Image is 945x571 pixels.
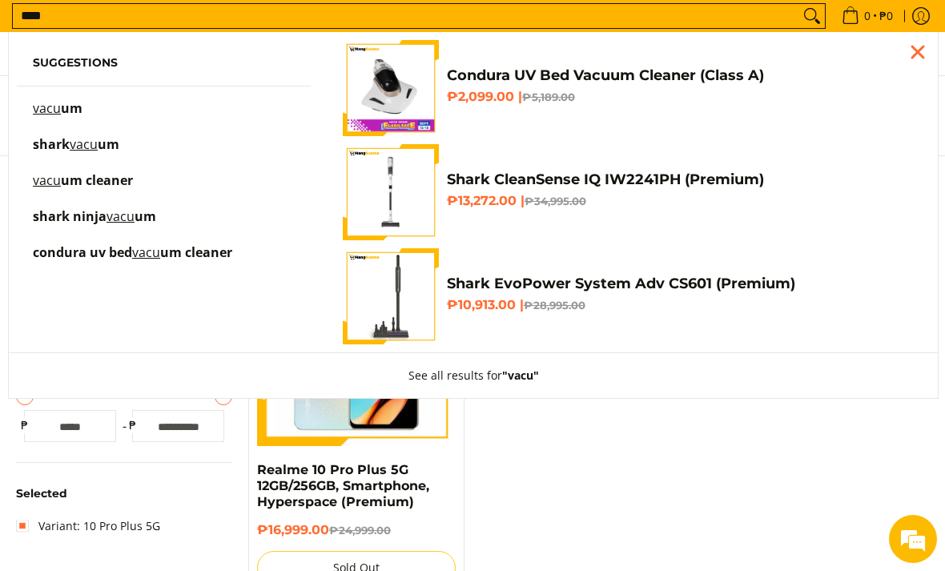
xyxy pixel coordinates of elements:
span: • [837,7,898,25]
del: ₱34,995.00 [525,195,586,207]
span: shark ninja [33,207,107,225]
a: Condura UV Bed Vacuum Cleaner (Class A) Condura UV Bed Vacuum Cleaner (Class A) ₱2,099.00 |₱5,189.00 [343,40,914,136]
span: shark [33,135,70,153]
a: shark ninja vacuum [33,211,295,239]
a: shark-cleansense-cordless-stick-vacuum-front-full-view-mang-kosme Shark CleanSense IQ IW2241PH (P... [343,144,914,240]
del: ₱28,995.00 [524,299,585,312]
del: ₱5,189.00 [522,90,575,103]
span: condura uv bed [33,243,132,261]
h4: Shark EvoPower System Adv CS601 (Premium) [447,275,914,292]
div: Minimize live chat window [263,8,301,46]
strong: "vacu" [502,368,539,383]
mark: vacu [107,207,135,225]
p: shark vacuum [33,139,119,167]
mark: vacu [33,99,61,117]
h4: Condura UV Bed Vacuum Cleaner (Class A) [447,66,914,84]
span: ₱ [16,417,32,433]
a: vacuum cleaner [33,175,295,203]
a: Variant: 10 Pro Plus 5G [16,513,160,539]
span: 0 [862,10,873,22]
div: Close pop up [906,40,930,64]
mark: vacu [132,243,160,261]
span: We are offline. Please leave us a message. [34,179,279,340]
p: shark ninja vacuum [33,211,156,239]
p: vacuum [33,103,82,131]
a: vacuum [33,103,295,131]
mark: vacu [70,135,98,153]
p: condura uv bed vacuum cleaner [33,247,232,275]
p: vacuum cleaner [33,175,133,203]
a: condura uv bed vacuum cleaner [33,247,295,275]
a: Realme 10 Pro Plus 5G 12GB/256GB, Smartphone, Hyperspace (Premium) [257,462,429,509]
span: ₱ [124,417,140,433]
h6: Suggestions [33,56,295,70]
img: shark-evopower-wireless-vacuum-full-view-mang-kosme [343,248,439,344]
img: Condura UV Bed Vacuum Cleaner (Class A) [343,40,439,136]
h6: ₱10,913.00 | [447,297,914,314]
img: shark-cleansense-cordless-stick-vacuum-front-full-view-mang-kosme [343,144,439,240]
h4: Shark CleanSense IQ IW2241PH (Premium) [447,171,914,188]
a: shark vacuum [33,139,295,167]
div: Leave a message [83,90,269,111]
mark: vacu [33,171,61,189]
button: See all results for"vacu" [392,353,555,398]
h6: ₱16,999.00 [257,522,456,539]
span: um [135,207,156,225]
h6: ₱2,099.00 | [447,89,914,106]
del: ₱24,999.00 [329,524,391,537]
em: Submit [235,448,291,469]
span: um cleaner [61,171,133,189]
a: shark-evopower-wireless-vacuum-full-view-mang-kosme Shark EvoPower System Adv CS601 (Premium) ₱10... [343,248,914,344]
span: um [98,135,119,153]
span: ₱0 [877,10,895,22]
button: Search [799,4,825,28]
h6: ₱13,272.00 | [447,193,914,210]
span: um cleaner [160,243,232,261]
textarea: Type your message and click 'Submit' [8,392,305,448]
span: um [61,99,82,117]
h6: Selected [16,487,232,501]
